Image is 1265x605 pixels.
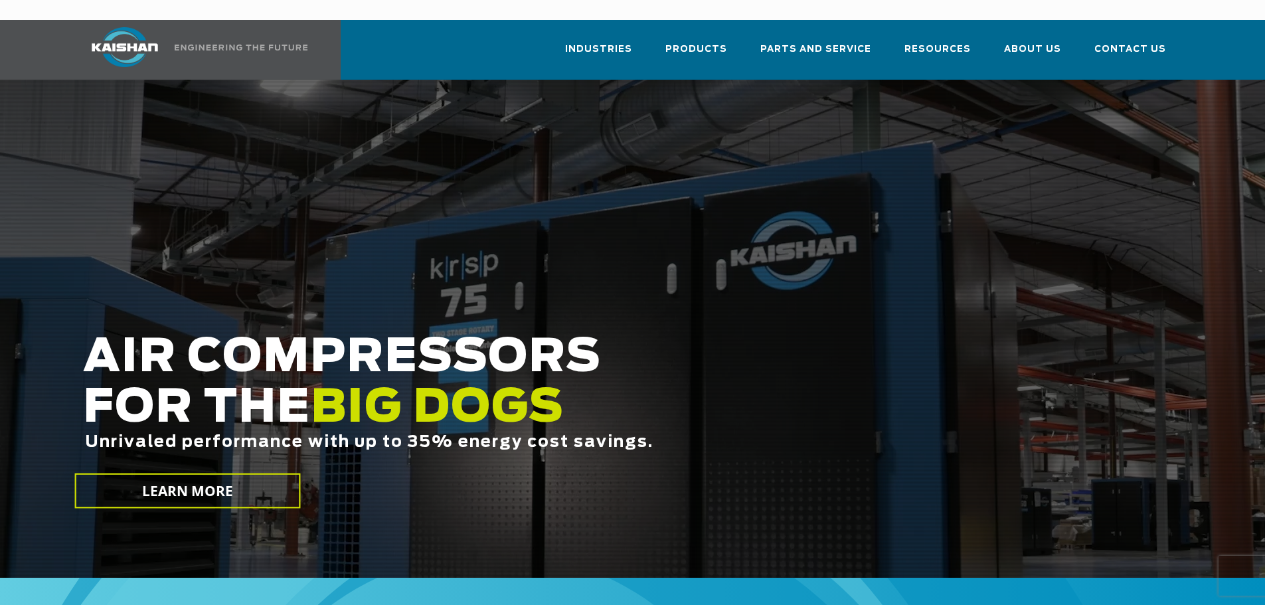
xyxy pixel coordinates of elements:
span: BIG DOGS [311,386,564,431]
h2: AIR COMPRESSORS FOR THE [83,333,997,493]
span: Parts and Service [760,42,871,57]
a: LEARN MORE [74,474,300,509]
a: Industries [565,32,632,77]
a: Parts and Service [760,32,871,77]
img: Engineering the future [175,44,307,50]
span: Industries [565,42,632,57]
span: Contact Us [1094,42,1166,57]
a: Products [665,32,727,77]
a: Kaishan USA [75,20,310,80]
a: Contact Us [1094,32,1166,77]
span: Resources [904,42,971,57]
a: About Us [1004,32,1061,77]
a: Resources [904,32,971,77]
span: Unrivaled performance with up to 35% energy cost savings. [85,434,653,450]
img: kaishan logo [75,27,175,67]
span: About Us [1004,42,1061,57]
span: Products [665,42,727,57]
span: LEARN MORE [141,481,233,501]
